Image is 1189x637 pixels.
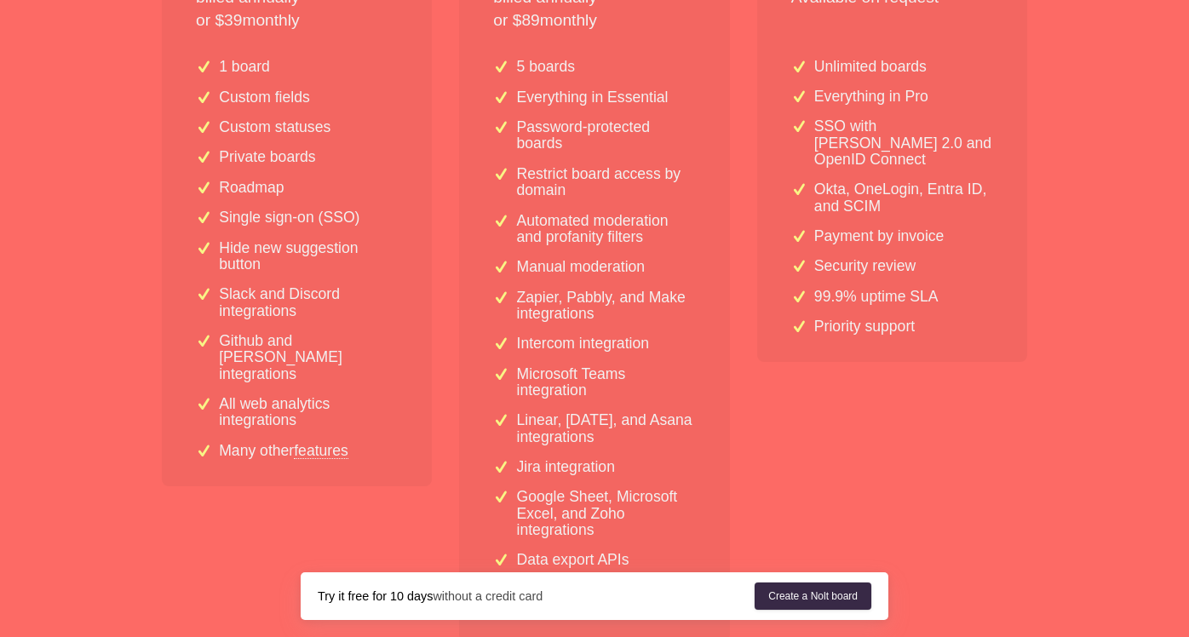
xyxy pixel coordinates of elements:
p: Password-protected boards [517,119,696,152]
p: Everything in Pro [814,89,928,105]
p: Private boards [219,149,315,165]
p: 99.9% uptime SLA [814,289,939,305]
p: 5 boards [517,59,575,75]
p: Roadmap [219,180,284,196]
p: Security review [814,258,916,274]
p: Data export APIs [517,552,629,568]
p: Google Sheet, Microsoft Excel, and Zoho integrations [517,489,696,538]
p: Automated moderation and profanity filters [517,213,696,246]
p: 1 board [219,59,270,75]
p: Everything in Essential [517,89,669,106]
p: Single sign-on (SSO) [219,209,359,226]
p: Unlimited boards [814,59,927,75]
p: Zapier, Pabbly, and Make integrations [517,290,696,323]
p: Slack and Discord integrations [219,286,398,319]
p: Payment by invoice [814,228,945,244]
p: Okta, OneLogin, Entra ID, and SCIM [814,181,993,215]
p: Custom fields [219,89,310,106]
p: All web analytics integrations [219,396,398,429]
p: Manual moderation [517,259,646,275]
p: SSO with [PERSON_NAME] 2.0 and OpenID Connect [814,118,993,168]
div: without a credit card [318,588,755,605]
a: Create a Nolt board [755,582,871,610]
p: Intercom integration [517,336,650,352]
p: Hide new suggestion button [219,240,398,273]
p: Restrict board access by domain [517,166,696,199]
p: Microsoft Teams integration [517,366,696,399]
p: Priority support [814,318,915,335]
p: Github and [PERSON_NAME] integrations [219,333,398,382]
p: Linear, [DATE], and Asana integrations [517,412,696,445]
strong: Try it free for 10 days [318,589,433,603]
a: features [294,443,348,458]
p: Custom statuses [219,119,330,135]
p: Jira integration [517,459,615,475]
p: Many other [219,443,348,459]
